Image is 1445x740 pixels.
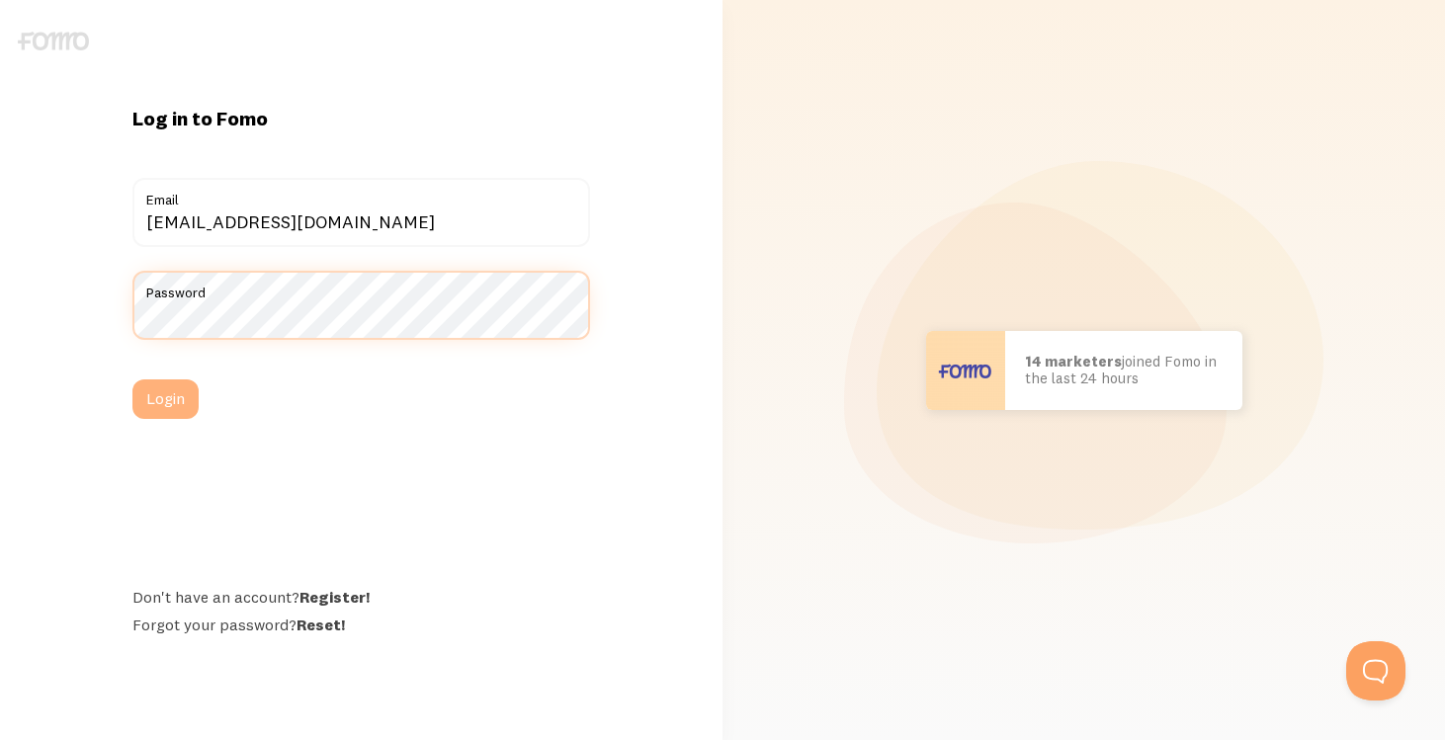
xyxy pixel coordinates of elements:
[132,615,590,634] div: Forgot your password?
[132,271,590,304] label: Password
[926,331,1005,410] img: User avatar
[132,587,590,607] div: Don't have an account?
[299,587,370,607] a: Register!
[1025,352,1122,370] b: 14 marketers
[297,615,345,634] a: Reset!
[1025,354,1223,386] p: joined Fomo in the last 24 hours
[132,178,590,211] label: Email
[1346,641,1405,700] iframe: Help Scout Beacon - Open
[18,32,89,50] img: fomo-logo-gray-b99e0e8ada9f9040e2984d0d95b3b12da0074ffd48d1e5cb62ac37fc77b0b268.svg
[132,106,590,131] h1: Log in to Fomo
[132,379,199,419] button: Login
